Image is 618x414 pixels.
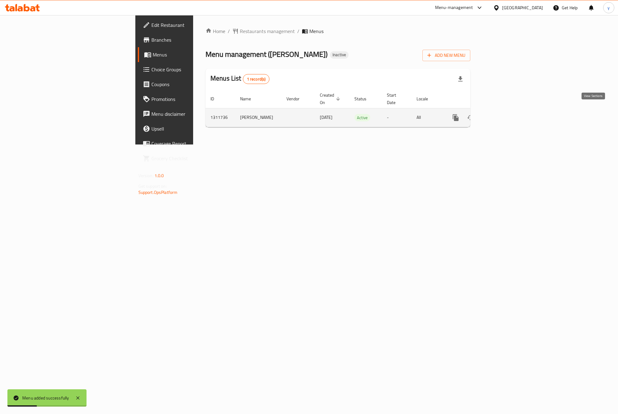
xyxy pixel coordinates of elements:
[417,95,436,102] span: Locale
[443,90,513,108] th: Actions
[320,91,342,106] span: Created On
[330,51,349,59] div: Inactive
[205,47,328,61] span: Menu management ( [PERSON_NAME] )
[607,4,610,11] span: y
[138,62,239,77] a: Choice Groups
[243,76,269,82] span: 1 record(s)
[151,81,234,88] span: Coupons
[354,114,370,121] span: Active
[153,51,234,58] span: Menus
[138,18,239,32] a: Edit Restaurant
[205,90,513,127] table: enhanced table
[151,155,234,162] span: Grocery Checklist
[210,74,269,84] h2: Menus List
[297,27,299,35] li: /
[412,108,443,127] td: All
[138,188,178,196] a: Support.OpsPlatform
[354,95,375,102] span: Status
[232,27,295,35] a: Restaurants management
[138,92,239,107] a: Promotions
[320,113,332,121] span: [DATE]
[151,66,234,73] span: Choice Groups
[138,47,239,62] a: Menus
[151,110,234,118] span: Menu disclaimer
[448,110,463,125] button: more
[387,91,404,106] span: Start Date
[151,95,234,103] span: Promotions
[151,140,234,147] span: Coverage Report
[286,95,307,102] span: Vendor
[463,110,478,125] button: Change Status
[382,108,412,127] td: -
[240,95,259,102] span: Name
[502,4,543,11] div: [GEOGRAPHIC_DATA]
[22,395,69,401] div: Menu added successfully
[138,182,167,190] span: Get support on:
[427,52,465,59] span: Add New Menu
[210,95,222,102] span: ID
[240,27,295,35] span: Restaurants management
[453,72,468,86] div: Export file
[138,151,239,166] a: Grocery Checklist
[138,107,239,121] a: Menu disclaimer
[151,21,234,29] span: Edit Restaurant
[138,77,239,92] a: Coupons
[151,125,234,132] span: Upsell
[309,27,324,35] span: Menus
[235,108,281,127] td: [PERSON_NAME]
[154,172,164,180] span: 1.0.0
[138,121,239,136] a: Upsell
[138,172,154,180] span: Version:
[422,50,470,61] button: Add New Menu
[151,36,234,44] span: Branches
[138,32,239,47] a: Branches
[330,52,349,57] span: Inactive
[435,4,473,11] div: Menu-management
[138,136,239,151] a: Coverage Report
[205,27,470,35] nav: breadcrumb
